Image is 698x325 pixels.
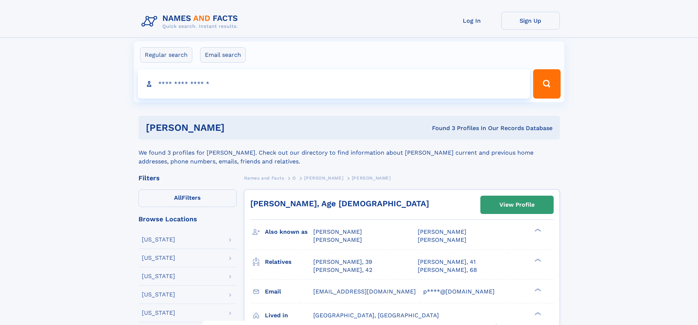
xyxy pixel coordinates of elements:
[418,258,476,266] a: [PERSON_NAME], 41
[352,176,391,181] span: [PERSON_NAME]
[139,175,237,181] div: Filters
[142,273,175,279] div: [US_STATE]
[139,140,560,166] div: We found 3 profiles for [PERSON_NAME]. Check out our directory to find information about [PERSON_...
[292,176,296,181] span: O
[418,228,466,235] span: [PERSON_NAME]
[265,285,313,298] h3: Email
[265,256,313,268] h3: Relatives
[313,236,362,243] span: [PERSON_NAME]
[142,255,175,261] div: [US_STATE]
[418,236,466,243] span: [PERSON_NAME]
[533,258,542,262] div: ❯
[142,292,175,298] div: [US_STATE]
[499,196,535,213] div: View Profile
[146,123,328,132] h1: [PERSON_NAME]
[533,287,542,292] div: ❯
[304,176,343,181] span: [PERSON_NAME]
[265,226,313,238] h3: Also known as
[138,69,530,99] input: search input
[265,309,313,322] h3: Lived in
[313,228,362,235] span: [PERSON_NAME]
[304,173,343,182] a: [PERSON_NAME]
[140,47,192,63] label: Regular search
[501,12,560,30] a: Sign Up
[443,12,501,30] a: Log In
[250,199,429,208] a: [PERSON_NAME], Age [DEMOGRAPHIC_DATA]
[139,12,244,32] img: Logo Names and Facts
[533,311,542,316] div: ❯
[142,310,175,316] div: [US_STATE]
[313,266,372,274] a: [PERSON_NAME], 42
[313,312,439,319] span: [GEOGRAPHIC_DATA], [GEOGRAPHIC_DATA]
[139,189,237,207] label: Filters
[481,196,553,214] a: View Profile
[313,288,416,295] span: [EMAIL_ADDRESS][DOMAIN_NAME]
[139,216,237,222] div: Browse Locations
[418,266,477,274] a: [PERSON_NAME], 68
[174,194,182,201] span: All
[313,258,372,266] a: [PERSON_NAME], 39
[533,69,560,99] button: Search Button
[328,124,553,132] div: Found 3 Profiles In Our Records Database
[200,47,246,63] label: Email search
[244,173,284,182] a: Names and Facts
[533,228,542,233] div: ❯
[292,173,296,182] a: O
[142,237,175,243] div: [US_STATE]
